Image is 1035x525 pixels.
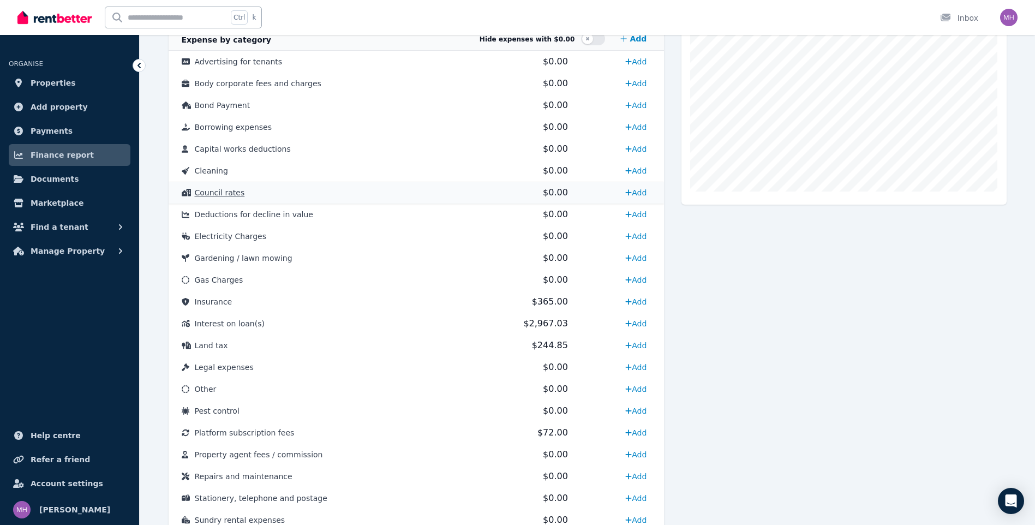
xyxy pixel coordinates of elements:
[195,516,285,524] span: Sundry rental expenses
[621,490,651,507] a: Add
[621,75,651,92] a: Add
[621,228,651,245] a: Add
[621,118,651,136] a: Add
[9,449,130,470] a: Refer a friend
[31,244,105,258] span: Manage Property
[182,35,271,44] span: Expense by category
[543,100,568,110] span: $0.00
[621,468,651,485] a: Add
[31,124,73,138] span: Payments
[621,206,651,223] a: Add
[543,275,568,285] span: $0.00
[532,296,568,307] span: $365.00
[39,503,110,516] span: [PERSON_NAME]
[543,362,568,372] span: $0.00
[195,145,291,153] span: Capital works deductions
[543,405,568,416] span: $0.00
[543,253,568,263] span: $0.00
[9,425,130,446] a: Help centre
[195,341,228,350] span: Land tax
[543,187,568,198] span: $0.00
[543,56,568,67] span: $0.00
[621,184,651,201] a: Add
[940,13,978,23] div: Inbox
[195,363,254,372] span: Legal expenses
[621,293,651,311] a: Add
[998,488,1024,514] div: Open Intercom Messenger
[621,315,651,332] a: Add
[543,165,568,176] span: $0.00
[31,76,76,90] span: Properties
[543,122,568,132] span: $0.00
[621,402,651,420] a: Add
[621,249,651,267] a: Add
[543,449,568,460] span: $0.00
[621,337,651,354] a: Add
[9,96,130,118] a: Add property
[31,477,103,490] span: Account settings
[195,385,217,393] span: Other
[195,123,272,132] span: Borrowing expenses
[31,429,81,442] span: Help centre
[543,209,568,219] span: $0.00
[31,172,79,186] span: Documents
[621,271,651,289] a: Add
[543,78,568,88] span: $0.00
[31,148,94,162] span: Finance report
[616,28,651,50] a: Add
[621,380,651,398] a: Add
[9,60,43,68] span: ORGANISE
[543,515,568,525] span: $0.00
[543,144,568,154] span: $0.00
[31,196,83,210] span: Marketplace
[621,140,651,158] a: Add
[543,384,568,394] span: $0.00
[480,35,575,43] span: Hide expenses with $0.00
[621,446,651,463] a: Add
[537,427,568,438] span: $72.00
[543,471,568,481] span: $0.00
[252,13,256,22] span: k
[543,493,568,503] span: $0.00
[9,120,130,142] a: Payments
[195,319,265,328] span: Interest on loan(s)
[621,359,651,376] a: Add
[195,472,292,481] span: Repairs and maintenance
[195,297,232,306] span: Insurance
[543,231,568,241] span: $0.00
[9,192,130,214] a: Marketplace
[621,97,651,114] a: Add
[195,79,321,88] span: Body corporate fees and charges
[195,254,292,262] span: Gardening / lawn mowing
[195,210,313,219] span: Deductions for decline in value
[195,428,295,437] span: Platform subscription fees
[621,53,651,70] a: Add
[195,188,245,197] span: Council rates
[195,101,250,110] span: Bond Payment
[9,473,130,494] a: Account settings
[195,494,327,503] span: Stationery, telephone and postage
[231,10,248,25] span: Ctrl
[523,318,567,329] span: $2,967.03
[31,453,90,466] span: Refer a friend
[1000,9,1018,26] img: Matthew Hunt
[13,501,31,518] img: Matthew Hunt
[532,340,568,350] span: $244.85
[195,276,243,284] span: Gas Charges
[9,240,130,262] button: Manage Property
[31,220,88,234] span: Find a tenant
[195,407,240,415] span: Pest control
[9,168,130,190] a: Documents
[31,100,88,114] span: Add property
[195,57,283,66] span: Advertising for tenants
[9,144,130,166] a: Finance report
[621,162,651,180] a: Add
[621,424,651,442] a: Add
[17,9,92,26] img: RentBetter
[9,72,130,94] a: Properties
[195,450,323,459] span: Property agent fees / commission
[195,166,228,175] span: Cleaning
[9,216,130,238] button: Find a tenant
[195,232,267,241] span: Electricity Charges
